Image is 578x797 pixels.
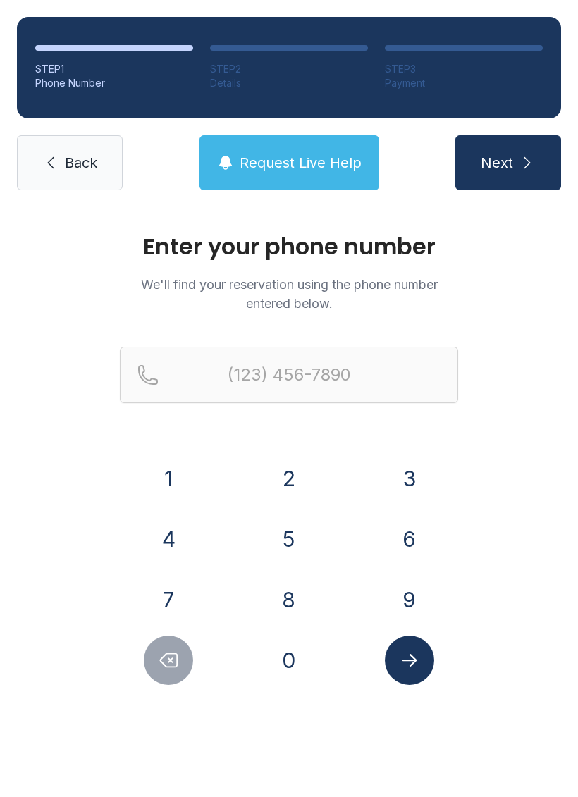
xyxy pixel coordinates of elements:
[264,636,314,685] button: 0
[120,347,458,403] input: Reservation phone number
[144,514,193,564] button: 4
[385,636,434,685] button: Submit lookup form
[240,153,362,173] span: Request Live Help
[35,76,193,90] div: Phone Number
[481,153,513,173] span: Next
[144,575,193,624] button: 7
[385,62,543,76] div: STEP 3
[210,76,368,90] div: Details
[210,62,368,76] div: STEP 2
[144,454,193,503] button: 1
[264,514,314,564] button: 5
[35,62,193,76] div: STEP 1
[385,454,434,503] button: 3
[385,76,543,90] div: Payment
[144,636,193,685] button: Delete number
[385,575,434,624] button: 9
[385,514,434,564] button: 6
[264,575,314,624] button: 8
[264,454,314,503] button: 2
[120,275,458,313] p: We'll find your reservation using the phone number entered below.
[120,235,458,258] h1: Enter your phone number
[65,153,97,173] span: Back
